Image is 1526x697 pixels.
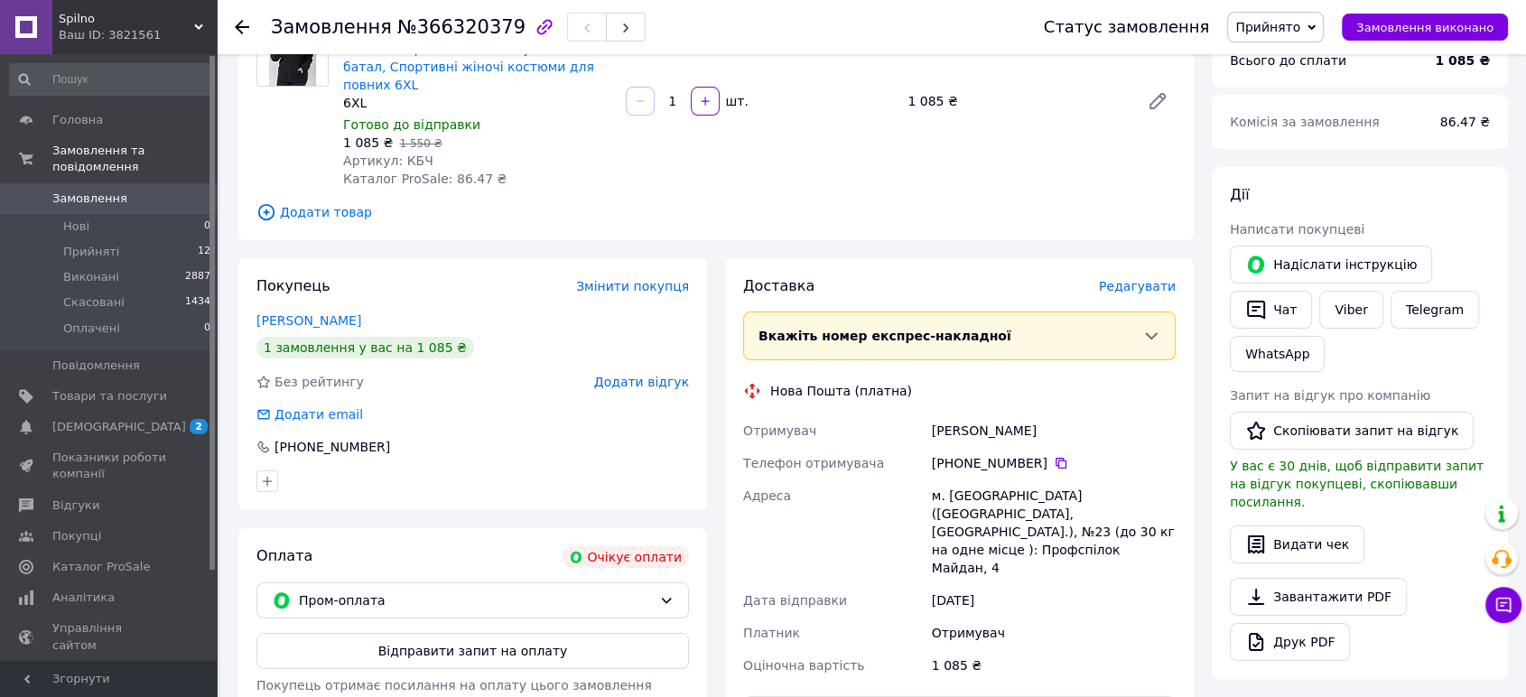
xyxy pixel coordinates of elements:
[1044,18,1210,36] div: Статус замовлення
[256,277,330,294] span: Покупець
[1391,291,1479,329] a: Telegram
[1099,279,1176,293] span: Редагувати
[397,16,526,38] span: №366320379
[928,584,1179,617] div: [DATE]
[52,358,140,374] span: Повідомлення
[343,42,594,92] a: Жіночі спортивні костюми утеплені батал, Спортивні жіночі костюми для повних 6XL
[594,375,689,389] span: Додати відгук
[928,617,1179,649] div: Отримувач
[399,137,442,150] span: 1 550 ₴
[185,269,210,285] span: 2887
[743,423,816,438] span: Отримувач
[743,658,864,673] span: Оціночна вартість
[743,277,814,294] span: Доставка
[256,547,312,564] span: Оплата
[1319,291,1382,329] a: Viber
[52,450,167,482] span: Показники роботи компанії
[1230,53,1346,68] span: Всього до сплати
[52,590,115,606] span: Аналітика
[59,11,194,27] span: Spilno
[256,337,474,358] div: 1 замовлення у вас на 1 085 ₴
[766,382,917,400] div: Нова Пошта (платна)
[52,112,103,128] span: Головна
[1230,525,1364,563] button: Видати чек
[52,388,167,404] span: Товари та послуги
[758,329,1011,343] span: Вкажіть номер експрес-накладної
[63,269,119,285] span: Виконані
[52,143,217,175] span: Замовлення та повідомлення
[1230,115,1380,129] span: Комісія за замовлення
[928,414,1179,447] div: [PERSON_NAME]
[721,92,750,110] div: шт.
[1440,115,1490,129] span: 86.47 ₴
[932,454,1176,472] div: [PHONE_NUMBER]
[1235,20,1300,34] span: Прийнято
[1230,222,1364,237] span: Написати покупцеві
[743,626,800,640] span: Платник
[1230,246,1432,283] button: Надіслати інструкцію
[256,313,361,328] a: [PERSON_NAME]
[190,419,208,434] span: 2
[185,294,210,311] span: 1434
[1356,21,1493,34] span: Замовлення виконано
[52,528,101,544] span: Покупці
[343,172,507,186] span: Каталог ProSale: 86.47 ₴
[273,405,365,423] div: Додати email
[256,633,689,669] button: Відправити запит на оплату
[343,135,393,150] span: 1 085 ₴
[1140,83,1176,119] a: Редагувати
[1485,587,1521,623] button: Чат з покупцем
[343,94,611,112] div: 6XL
[1230,412,1474,450] button: Скопіювати запит на відгук
[299,590,652,610] span: Пром-оплата
[928,479,1179,584] div: м. [GEOGRAPHIC_DATA] ([GEOGRAPHIC_DATA], [GEOGRAPHIC_DATA].), №23 (до 30 кг на одне місце ): Проф...
[1230,186,1249,203] span: Дії
[271,16,392,38] span: Замовлення
[63,321,120,337] span: Оплачені
[576,279,689,293] span: Змінити покупця
[63,218,89,235] span: Нові
[52,620,167,653] span: Управління сайтом
[1230,578,1407,616] a: Завантажити PDF
[743,488,791,503] span: Адреса
[63,294,125,311] span: Скасовані
[743,456,884,470] span: Телефон отримувача
[9,63,212,96] input: Пошук
[900,88,1132,114] div: 1 085 ₴
[255,405,365,423] div: Додати email
[52,497,99,514] span: Відгуки
[59,27,217,43] div: Ваш ID: 3821561
[52,191,127,207] span: Замовлення
[1342,14,1508,41] button: Замовлення виконано
[204,218,210,235] span: 0
[743,593,847,608] span: Дата відправки
[256,202,1176,222] span: Додати товар
[562,546,689,568] div: Очікує оплати
[1230,623,1350,661] a: Друк PDF
[1230,336,1325,372] a: WhatsApp
[1230,459,1484,509] span: У вас є 30 днів, щоб відправити запит на відгук покупцеві, скопіювавши посилання.
[198,244,210,260] span: 12
[343,117,480,132] span: Готово до відправки
[1230,291,1312,329] button: Чат
[235,18,249,36] div: Повернутися назад
[1230,388,1430,403] span: Запит на відгук про компанію
[63,244,119,260] span: Прийняті
[928,649,1179,682] div: 1 085 ₴
[273,438,392,456] div: [PHONE_NUMBER]
[1435,53,1490,68] b: 1 085 ₴
[52,419,186,435] span: [DEMOGRAPHIC_DATA]
[274,375,364,389] span: Без рейтингу
[343,153,433,168] span: Артикул: КБЧ
[52,559,150,575] span: Каталог ProSale
[204,321,210,337] span: 0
